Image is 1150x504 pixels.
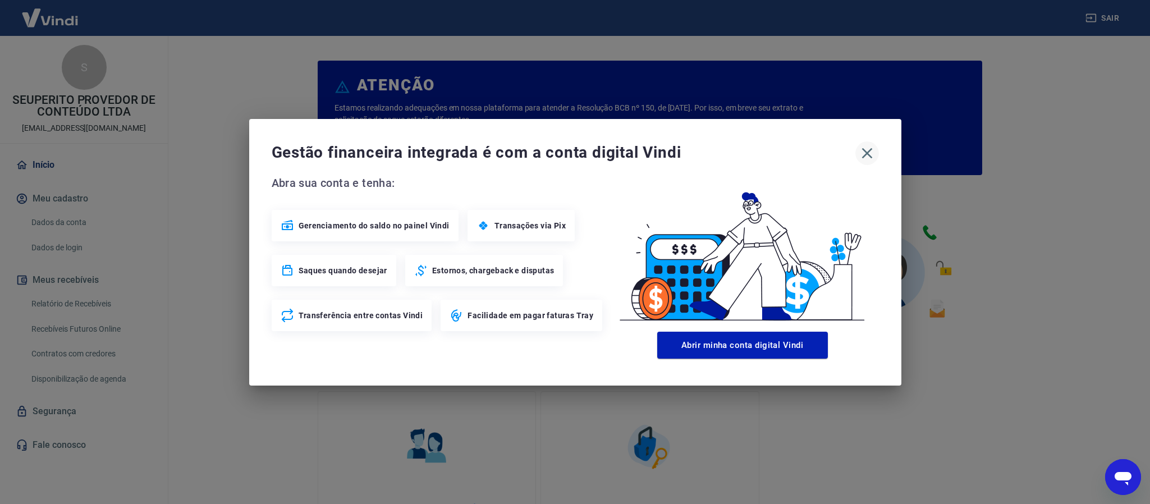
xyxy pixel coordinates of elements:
[299,265,387,276] span: Saques quando desejar
[657,332,828,359] button: Abrir minha conta digital Vindi
[272,141,855,164] span: Gestão financeira integrada é com a conta digital Vindi
[432,265,554,276] span: Estornos, chargeback e disputas
[299,310,423,321] span: Transferência entre contas Vindi
[468,310,593,321] span: Facilidade em pagar faturas Tray
[299,220,450,231] span: Gerenciamento do saldo no painel Vindi
[272,174,606,192] span: Abra sua conta e tenha:
[1105,459,1141,495] iframe: Botão para abrir a janela de mensagens, conversa em andamento
[606,174,879,327] img: Good Billing
[494,220,566,231] span: Transações via Pix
